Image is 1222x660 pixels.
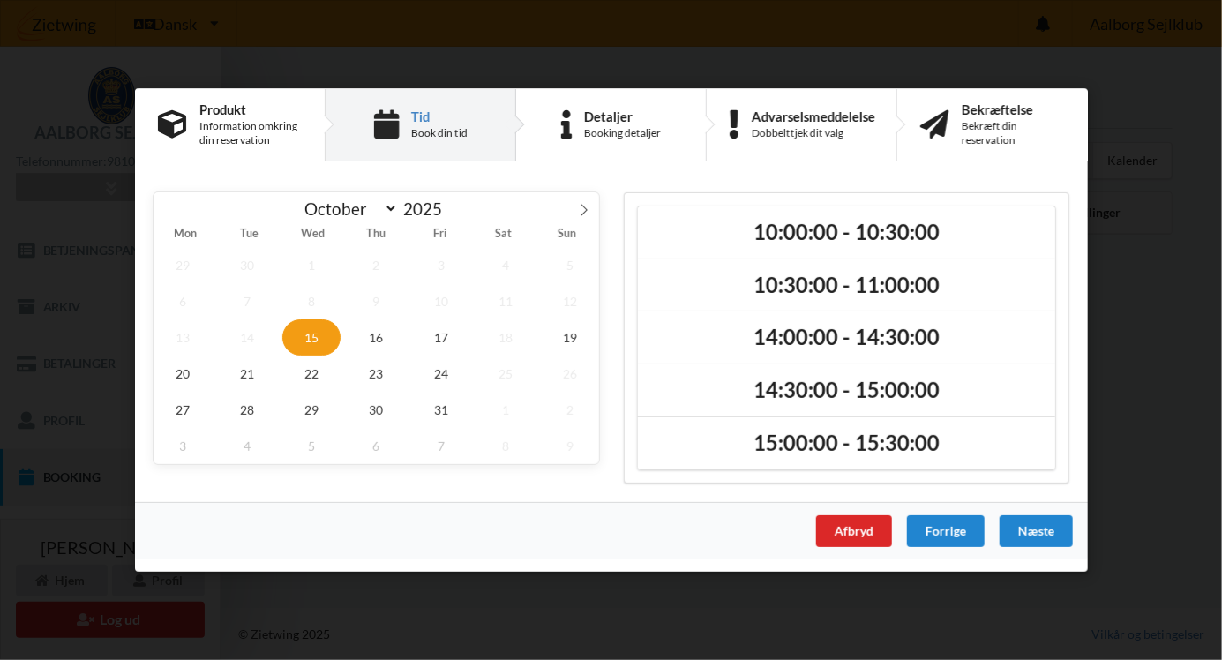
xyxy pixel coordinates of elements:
[282,356,341,392] span: October 22, 2025
[999,515,1072,547] div: Næste
[471,229,535,240] span: Sat
[347,319,405,356] span: October 16, 2025
[751,109,874,124] div: Advarselsmeddelelse
[584,109,661,124] div: Detaljer
[347,392,405,428] span: October 30, 2025
[199,119,302,147] div: Information omkring din reservation
[282,283,341,319] span: October 8, 2025
[282,319,341,356] span: October 15, 2025
[344,229,408,240] span: Thu
[815,515,891,547] div: Afbryd
[218,392,276,428] span: October 28, 2025
[218,356,276,392] span: October 21, 2025
[476,392,535,428] span: November 1, 2025
[282,392,341,428] span: October 29, 2025
[906,515,984,547] div: Forrige
[476,319,535,356] span: October 18, 2025
[217,229,281,240] span: Tue
[154,247,212,283] span: September 29, 2025
[541,392,599,428] span: November 2, 2025
[154,319,212,356] span: October 13, 2025
[218,319,276,356] span: October 14, 2025
[541,428,599,464] span: November 9, 2025
[411,356,469,392] span: October 24, 2025
[650,272,1043,299] h2: 10:30:00 - 11:00:00
[541,356,599,392] span: October 26, 2025
[751,126,874,140] div: Dobbelttjek dit valg
[296,198,398,220] select: Month
[154,392,212,428] span: October 27, 2025
[476,356,535,392] span: October 25, 2025
[154,229,217,240] span: Mon
[411,428,469,464] span: November 7, 2025
[347,356,405,392] span: October 23, 2025
[281,229,344,240] span: Wed
[410,126,467,140] div: Book din tid
[154,283,212,319] span: October 6, 2025
[541,247,599,283] span: October 5, 2025
[962,119,1065,147] div: Bekræft din reservation
[535,229,598,240] span: Sun
[411,247,469,283] span: October 3, 2025
[962,102,1065,116] div: Bekræftelse
[411,392,469,428] span: October 31, 2025
[476,247,535,283] span: October 4, 2025
[541,283,599,319] span: October 12, 2025
[411,319,469,356] span: October 17, 2025
[411,283,469,319] span: October 10, 2025
[398,199,456,219] input: Year
[650,324,1043,351] h2: 14:00:00 - 14:30:00
[408,229,471,240] span: Fri
[650,219,1043,246] h2: 10:00:00 - 10:30:00
[347,283,405,319] span: October 9, 2025
[154,428,212,464] span: November 3, 2025
[218,247,276,283] span: September 30, 2025
[650,377,1043,404] h2: 14:30:00 - 15:00:00
[476,428,535,464] span: November 8, 2025
[218,428,276,464] span: November 4, 2025
[282,247,341,283] span: October 1, 2025
[282,428,341,464] span: November 5, 2025
[347,428,405,464] span: November 6, 2025
[541,319,599,356] span: October 19, 2025
[347,247,405,283] span: October 2, 2025
[218,283,276,319] span: October 7, 2025
[199,102,302,116] div: Produkt
[650,430,1043,457] h2: 15:00:00 - 15:30:00
[476,283,535,319] span: October 11, 2025
[154,356,212,392] span: October 20, 2025
[410,109,467,124] div: Tid
[584,126,661,140] div: Booking detaljer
